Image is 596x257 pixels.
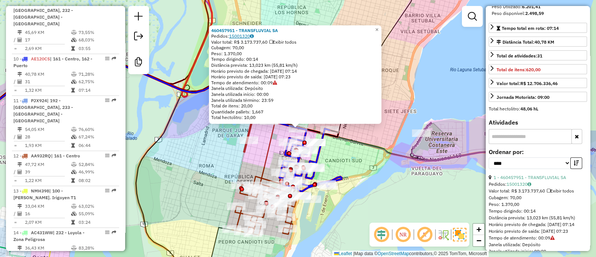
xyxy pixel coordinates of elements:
span: Ocultar deslocamento [372,226,390,244]
i: Total de Atividades [18,211,22,216]
h4: Atividades [489,119,587,126]
i: Distância Total [18,72,22,76]
div: Pedidos: [211,33,379,39]
i: Observações [250,34,254,38]
td: 36,43 KM [25,244,71,252]
a: Exportar sessão [131,29,146,46]
span: AE120CS [31,56,50,62]
div: Valor total: R$ 3.173.737,60 [489,188,587,194]
td: 62,75% [78,78,116,85]
a: 1 - 460457951 - TRANSFLUVIAL SA [494,175,566,180]
i: Tempo total em rota [71,46,75,51]
i: Distância Total [18,30,22,35]
i: Tempo total em rota [71,143,75,148]
td: 17 [25,36,71,44]
a: OpenStreetMap [378,251,409,256]
a: Jornada Motorista: 09:00 [489,92,587,102]
td: 39 [25,168,71,176]
span: Peso: 1.370,00 [211,51,242,56]
em: Rota exportada [112,188,116,193]
span: Cubagem: 70,00 [489,195,521,200]
td: 63,02% [78,203,116,210]
td: = [13,45,17,52]
a: Distância Total:40,78 KM [489,37,587,47]
div: Distância Total: [497,39,554,46]
i: % de utilização da cubagem [71,79,77,84]
span: 14 - [13,230,85,242]
a: 460457951 - TRANSFLUVIAL SA [211,28,278,33]
span: + [476,225,481,234]
td: 47,72 KM [25,161,71,168]
a: Zoom out [473,235,484,246]
div: Peso disponível: [492,10,584,17]
div: Total de itens: [497,66,540,73]
em: Opções [105,56,110,61]
div: Tempo de atendimento: 00:09 [211,28,379,121]
div: Total de itens: 20,00 [211,103,379,109]
td: 1,93 KM [25,142,71,149]
a: Zoom in [473,224,484,235]
em: Opções [105,230,110,235]
i: % de utilização do peso [71,72,77,76]
span: Ocultar NR [394,226,412,244]
span: AA932RQ [31,153,51,159]
img: Fluxo de ruas [437,229,449,241]
i: % de utilização do peso [71,30,77,35]
div: Tempo dirigindo: 00:14 [489,208,587,214]
strong: 2.498,59 [525,10,544,16]
label: Ordenar por: [489,147,587,156]
div: Atividade não roteirizada - EL ALFAJOR S.A.. [302,195,321,203]
strong: 48,06 hL [520,106,538,112]
i: % de utilização do peso [71,246,77,250]
td: / [13,36,17,44]
div: Janela utilizada: Depósito [489,241,587,248]
div: Valor total: [497,80,558,87]
td: / [13,210,17,217]
td: 2,69 KM [25,45,71,52]
td: 16 [25,210,71,217]
em: Opções [105,98,110,103]
div: Horário previsto de chegada: [DATE] 07:14 [489,221,587,228]
td: 03:24 [78,219,116,226]
span: PJX924 [31,98,47,103]
a: Sem service time [550,235,555,241]
i: % de utilização da cubagem [71,38,77,42]
i: Observações [527,182,531,187]
a: Exibir filtros [465,9,480,24]
td: = [13,177,17,184]
i: Total de Atividades [18,79,22,84]
i: Distância Total [18,162,22,167]
strong: 31 [537,53,542,59]
span: | [353,251,354,256]
span: Exibir todos [547,188,574,194]
td: 73,55% [78,29,116,36]
td: 07:14 [78,87,116,94]
td: 55,09% [78,210,116,217]
button: Ordem decrescente [570,157,582,169]
div: Atividade não roteirizada - COTO C.I.C.S.A. [307,139,326,146]
i: Distância Total [18,204,22,209]
td: 40,78 KM [25,70,71,78]
div: Peso Utilizado: [492,3,584,10]
div: Total hectolitro: 10,00 [211,115,379,120]
div: Quantidade pallets: 1,667 [211,109,379,115]
i: % de utilização da cubagem [71,170,77,174]
a: Close popup [372,25,381,34]
div: Janela utilizada início: 00:00 [489,248,587,255]
td: 31 [25,78,71,85]
a: Nova sessão e pesquisa [131,9,146,26]
span: Total de atividades: [497,53,542,59]
span: AC431WW [31,230,53,235]
td: 03:55 [78,45,116,52]
td: 08:02 [78,177,116,184]
span: − [476,236,481,245]
i: Tempo total em rota [71,220,75,225]
i: Total de Atividades [18,135,22,139]
a: Criar modelo [131,54,146,71]
a: Sem service time [273,80,277,85]
td: = [13,219,17,226]
span: | 192 - [GEOGRAPHIC_DATA], 233 - [GEOGRAPHIC_DATA] - [GEOGRAPHIC_DATA] [13,98,73,123]
span: × [375,26,378,33]
td: 2,07 KM [25,219,71,226]
td: = [13,87,17,94]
